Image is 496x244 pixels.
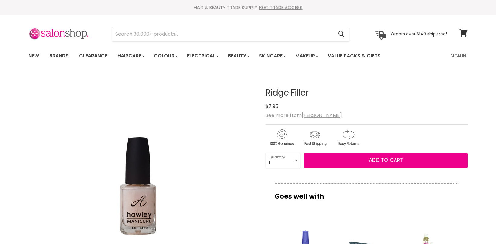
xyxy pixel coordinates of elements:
iframe: Gorgias live chat messenger [466,216,490,238]
button: Search [333,27,349,41]
span: Add to cart [369,157,403,164]
ul: Main menu [24,47,416,65]
a: Brands [45,50,73,62]
a: Electrical [183,50,222,62]
a: [PERSON_NAME] [302,112,342,119]
a: Haircare [113,50,148,62]
button: Add to cart [304,153,468,168]
img: genuine.gif [266,128,298,147]
select: Quantity [266,153,300,168]
span: $7.95 [266,103,278,110]
a: Skincare [254,50,289,62]
a: Clearance [74,50,112,62]
a: Colour [149,50,181,62]
form: Product [112,27,349,41]
div: HAIR & BEAUTY TRADE SUPPLY | [21,5,475,11]
p: Goes well with [275,183,458,203]
a: New [24,50,44,62]
p: Orders over $149 ship free! [391,31,447,37]
a: Makeup [291,50,322,62]
nav: Main [21,47,475,65]
h1: Ridge Filler [266,88,468,98]
span: See more from [266,112,342,119]
a: Beauty [223,50,253,62]
img: returns.gif [332,128,364,147]
input: Search [112,27,333,41]
a: Sign In [447,50,470,62]
img: shipping.gif [299,128,331,147]
a: Value Packs & Gifts [323,50,385,62]
a: GET TRADE ACCESS [260,4,303,11]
